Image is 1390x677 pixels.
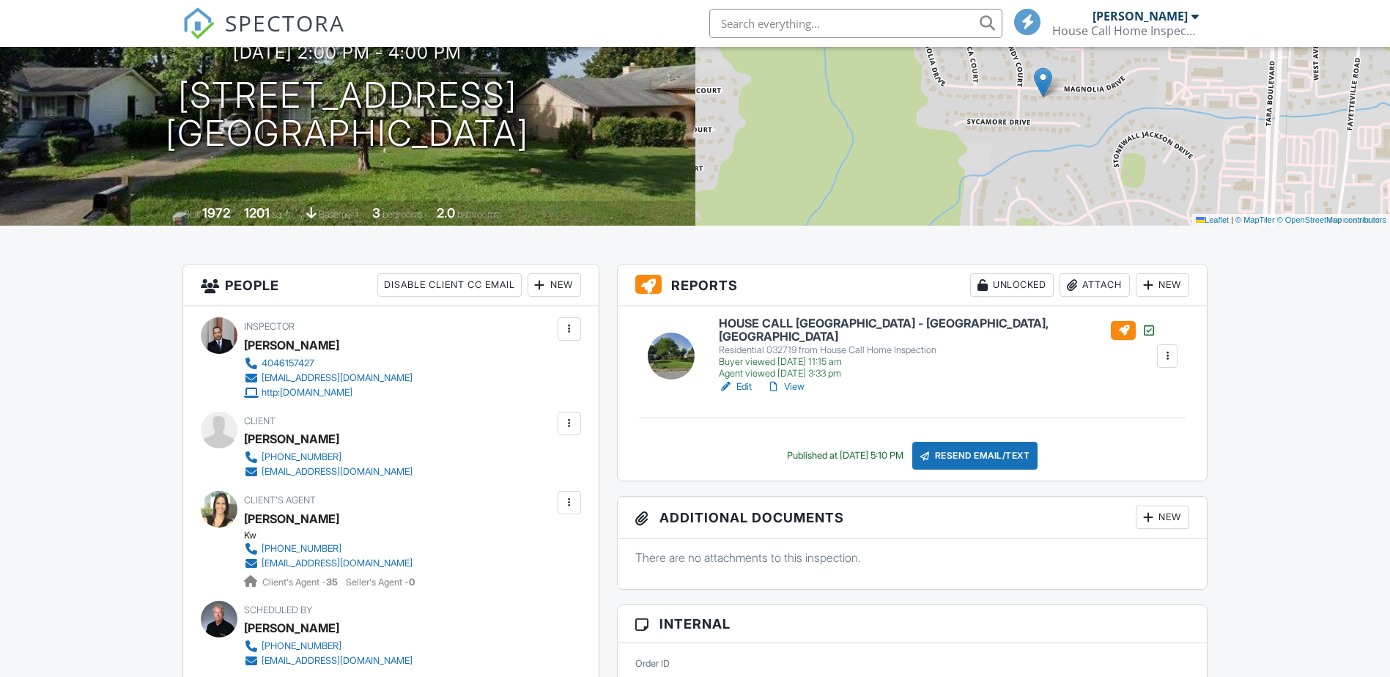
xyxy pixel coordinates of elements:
div: 3 [372,205,380,221]
div: 2.0 [437,205,455,221]
div: [PERSON_NAME] [244,617,339,639]
input: Search everything... [709,9,1002,38]
div: Agent viewed [DATE] 3:33 pm [719,368,1156,380]
div: Published at [DATE] 5:10 PM [787,450,903,462]
span: SPECTORA [225,7,345,38]
a: [PHONE_NUMBER] [244,639,413,654]
span: Client [244,415,276,426]
a: © MapTiler [1235,215,1275,224]
strong: 35 [326,577,338,588]
a: [EMAIL_ADDRESS][DOMAIN_NAME] [244,654,413,668]
div: [PHONE_NUMBER] [262,451,341,463]
span: sq. ft. [272,209,292,220]
div: Residential 032719 from House Call Home Inspection [719,344,1156,356]
a: [EMAIL_ADDRESS][DOMAIN_NAME] [244,371,413,385]
a: © OpenStreetMap contributors [1277,215,1386,224]
p: There are no attachments to this inspection. [635,550,1190,566]
img: Marker [1034,67,1052,97]
a: http:[DOMAIN_NAME] [244,385,413,400]
div: [EMAIL_ADDRESS][DOMAIN_NAME] [262,466,413,478]
span: Client's Agent [244,495,316,506]
h1: [STREET_ADDRESS] [GEOGRAPHIC_DATA] [166,76,529,154]
a: 4046157427 [244,356,413,371]
strong: 0 [409,577,415,588]
div: Unlocked [970,273,1054,297]
div: Attach [1060,273,1130,297]
h6: HOUSE CALL [GEOGRAPHIC_DATA] - [GEOGRAPHIC_DATA], [GEOGRAPHIC_DATA] [719,317,1156,343]
div: [EMAIL_ADDRESS][DOMAIN_NAME] [262,558,413,569]
h3: Reports [618,264,1208,306]
span: bathrooms [457,209,499,220]
div: New [1136,506,1189,529]
span: Scheduled By [244,604,312,615]
img: The Best Home Inspection Software - Spectora [182,7,215,40]
div: Resend Email/Text [912,442,1038,470]
div: 4046157427 [262,358,314,369]
a: [PHONE_NUMBER] [244,450,413,465]
div: New [528,273,581,297]
div: [PERSON_NAME] [244,334,339,356]
div: [PERSON_NAME] [1093,9,1188,23]
span: basement [319,209,358,220]
div: 1972 [202,205,230,221]
span: Seller's Agent - [346,577,415,588]
a: [EMAIL_ADDRESS][DOMAIN_NAME] [244,556,413,571]
span: bedrooms [382,209,423,220]
span: | [1231,215,1233,224]
a: [PHONE_NUMBER] [244,541,413,556]
div: [PHONE_NUMBER] [262,543,341,555]
span: Inspector [244,321,295,332]
div: [EMAIL_ADDRESS][DOMAIN_NAME] [262,655,413,667]
div: [PHONE_NUMBER] [262,640,341,652]
a: Edit [719,380,752,394]
h3: [DATE] 2:00 pm - 4:00 pm [233,42,462,62]
a: HOUSE CALL [GEOGRAPHIC_DATA] - [GEOGRAPHIC_DATA], [GEOGRAPHIC_DATA] Residential 032719 from House... [719,317,1156,380]
span: Client's Agent - [262,577,340,588]
div: [PERSON_NAME] [244,428,339,450]
div: Disable Client CC Email [377,273,522,297]
a: SPECTORA [182,20,345,51]
a: Leaflet [1196,215,1229,224]
div: Kw [244,530,424,541]
a: [EMAIL_ADDRESS][DOMAIN_NAME] [244,465,413,479]
a: [PERSON_NAME] [244,508,339,530]
span: Built [184,209,200,220]
div: 1201 [244,205,270,221]
div: Buyer viewed [DATE] 11:15 am [719,356,1156,368]
a: View [766,380,805,394]
h3: Additional Documents [618,497,1208,539]
h3: People [183,264,599,306]
label: Order ID [635,656,670,670]
div: [EMAIL_ADDRESS][DOMAIN_NAME] [262,372,413,384]
div: http:[DOMAIN_NAME] [262,387,352,399]
div: House Call Home Inspection -ATLANTA, GA [1052,23,1199,38]
h3: Internal [618,605,1208,643]
div: New [1136,273,1189,297]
